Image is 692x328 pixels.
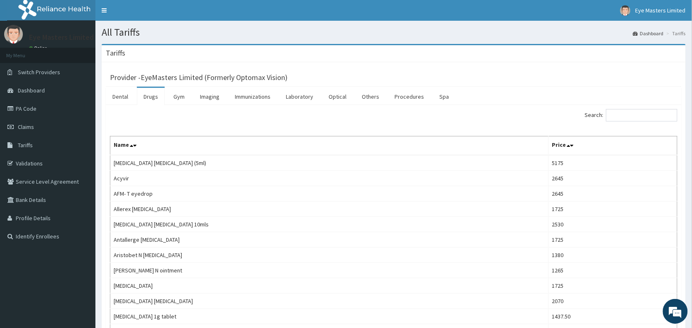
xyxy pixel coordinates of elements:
a: Gym [167,88,191,105]
td: [MEDICAL_DATA] [MEDICAL_DATA] [110,294,549,309]
span: Eye Masters Limited [636,7,686,14]
td: AFM- T eyedrop [110,186,549,202]
span: Tariffs [18,141,33,149]
td: 2530 [548,217,677,232]
td: 1437.50 [548,309,677,324]
a: Drugs [137,88,165,105]
td: 1380 [548,248,677,263]
a: Dashboard [633,30,664,37]
td: 5175 [548,155,677,171]
td: Aristobet N [MEDICAL_DATA] [110,248,549,263]
td: 1725 [548,278,677,294]
a: Others [355,88,386,105]
h1: All Tariffs [102,27,686,38]
a: Procedures [388,88,431,105]
td: Acyvir [110,171,549,186]
span: Dashboard [18,87,45,94]
td: [MEDICAL_DATA] [MEDICAL_DATA] 10mls [110,217,549,232]
td: [PERSON_NAME] N ointment [110,263,549,278]
input: Search: [606,109,677,121]
p: Eye Masters Limited [29,34,94,41]
td: 1725 [548,232,677,248]
a: Online [29,45,49,51]
li: Tariffs [665,30,686,37]
td: 1265 [548,263,677,278]
a: Optical [322,88,353,105]
span: Claims [18,123,34,131]
td: [MEDICAL_DATA] 1g tablet [110,309,549,324]
h3: Tariffs [106,49,125,57]
a: Immunizations [228,88,277,105]
td: Antallerge [MEDICAL_DATA] [110,232,549,248]
td: [MEDICAL_DATA] [110,278,549,294]
img: User Image [620,5,631,16]
td: [MEDICAL_DATA] [MEDICAL_DATA] (5ml) [110,155,549,171]
img: User Image [4,25,23,44]
td: Allerex [MEDICAL_DATA] [110,202,549,217]
label: Search: [585,109,677,121]
td: 2645 [548,171,677,186]
h3: Provider - EyeMasters Limited (Formerly Optomax Vision) [110,74,288,81]
th: Price [548,136,677,155]
a: Imaging [193,88,226,105]
td: 2070 [548,294,677,309]
th: Name [110,136,549,155]
span: Switch Providers [18,68,60,76]
td: 1725 [548,202,677,217]
a: Laboratory [279,88,320,105]
td: 2645 [548,186,677,202]
a: Spa [433,88,456,105]
a: Dental [106,88,135,105]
